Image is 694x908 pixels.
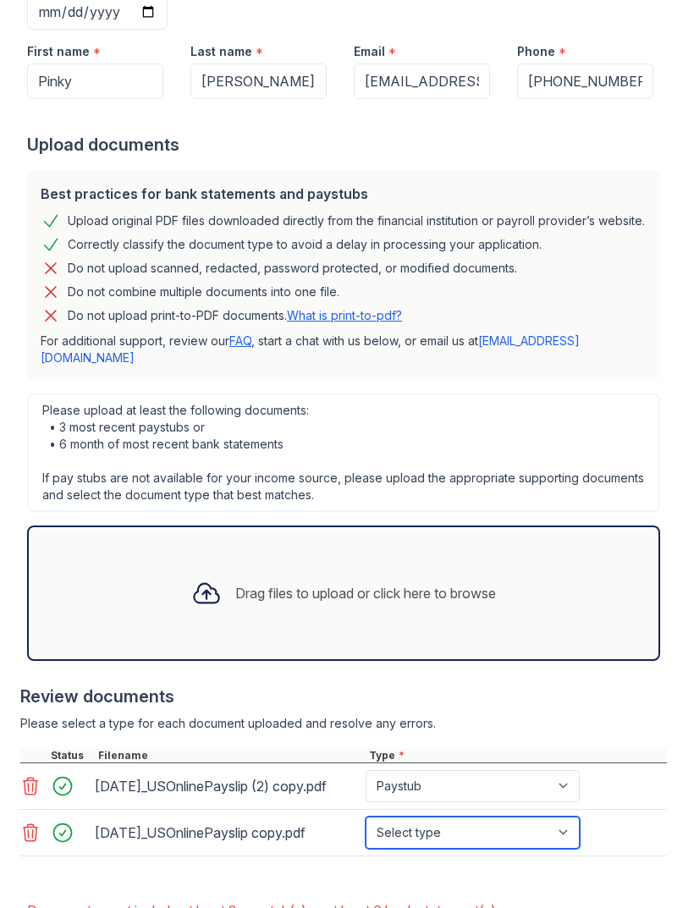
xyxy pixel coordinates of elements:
div: Type [366,749,667,762]
div: Drag files to upload or click here to browse [235,583,496,603]
div: Do not upload scanned, redacted, password protected, or modified documents. [68,258,517,278]
label: Last name [190,43,252,60]
div: Please select a type for each document uploaded and resolve any errors. [20,715,667,732]
div: Correctly classify the document type to avoid a delay in processing your application. [68,234,542,255]
div: Please upload at least the following documents: • 3 most recent paystubs or • 6 month of most rec... [27,393,660,512]
p: For additional support, review our , start a chat with us below, or email us at [41,333,647,366]
p: Do not upload print-to-PDF documents. [68,307,402,324]
label: First name [27,43,90,60]
div: Upload documents [27,133,667,157]
div: [DATE]_USOnlinePayslip (2) copy.pdf [95,773,359,800]
div: Status [47,749,95,762]
div: Do not combine multiple documents into one file. [68,282,339,302]
label: Phone [517,43,555,60]
a: [EMAIL_ADDRESS][DOMAIN_NAME] [41,333,580,365]
div: Filename [95,749,366,762]
label: Email [354,43,385,60]
a: FAQ [229,333,251,348]
div: [DATE]_USOnlinePayslip copy.pdf [95,819,359,846]
div: Review documents [20,685,667,708]
div: Best practices for bank statements and paystubs [41,184,647,204]
a: What is print-to-pdf? [287,308,402,322]
div: Upload original PDF files downloaded directly from the financial institution or payroll provider’... [68,211,645,231]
